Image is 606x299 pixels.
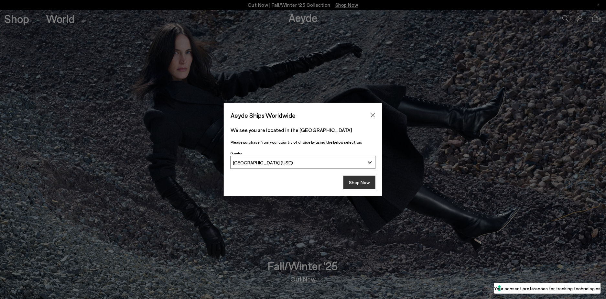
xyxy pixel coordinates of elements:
button: Shop Now [343,176,375,189]
label: Your consent preferences for tracking technologies [494,285,601,292]
button: Close [368,110,378,120]
button: Your consent preferences for tracking technologies [494,283,601,294]
span: Country [231,151,242,155]
span: Aeyde Ships Worldwide [231,110,296,121]
span: [GEOGRAPHIC_DATA] (USD) [233,160,293,165]
p: Please purchase from your country of choice by using the below selection: [231,139,375,145]
p: We see you are located in the [GEOGRAPHIC_DATA] [231,126,375,134]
